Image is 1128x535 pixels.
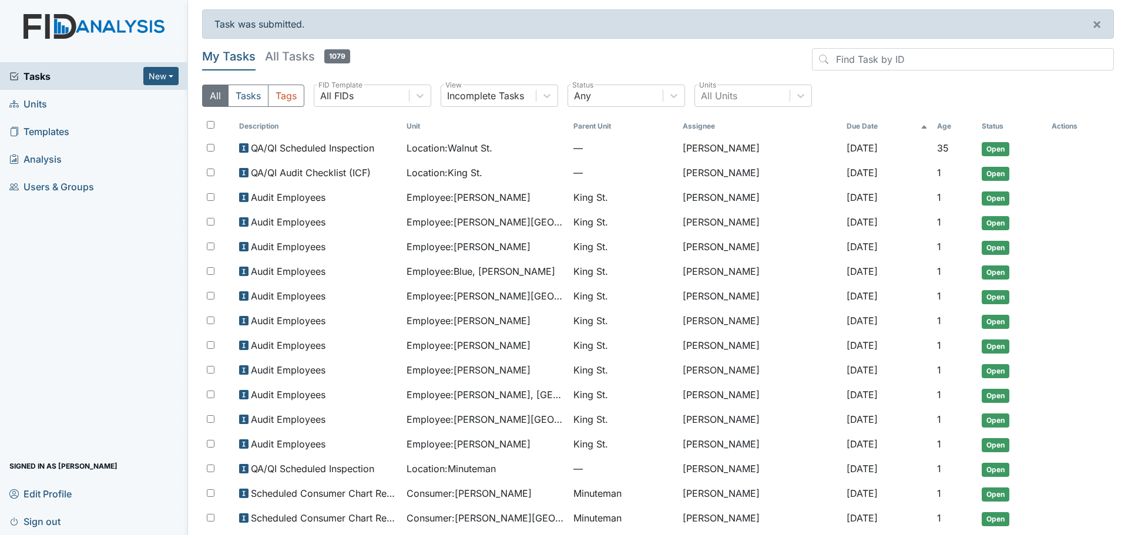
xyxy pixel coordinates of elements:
span: Open [982,216,1009,230]
td: [PERSON_NAME] [678,457,842,482]
span: [DATE] [847,487,878,499]
span: Scheduled Consumer Chart Review [251,486,397,500]
td: [PERSON_NAME] [678,482,842,506]
button: New [143,67,179,85]
span: Employee : [PERSON_NAME] [407,314,531,328]
span: Location : Walnut St. [407,141,492,155]
span: 1 [937,315,941,327]
span: 1 [937,241,941,253]
span: — [573,166,673,180]
span: Scheduled Consumer Chart Review [251,511,397,525]
span: QA/QI Scheduled Inspection [251,141,374,155]
span: [DATE] [847,463,878,475]
th: Toggle SortBy [402,116,569,136]
th: Toggle SortBy [569,116,678,136]
span: Audit Employees [251,388,325,402]
td: [PERSON_NAME] [678,432,842,457]
div: All Units [701,89,737,103]
span: Audit Employees [251,363,325,377]
span: King St. [573,363,608,377]
td: [PERSON_NAME] [678,284,842,309]
button: Tasks [228,85,268,107]
td: [PERSON_NAME] [678,383,842,408]
a: Tasks [9,69,143,83]
span: Employee : [PERSON_NAME][GEOGRAPHIC_DATA], [GEOGRAPHIC_DATA] [407,289,565,303]
span: [DATE] [847,142,878,154]
span: King St. [573,437,608,451]
span: [DATE] [847,364,878,376]
span: Open [982,142,1009,156]
td: [PERSON_NAME] [678,235,842,260]
span: Audit Employees [251,437,325,451]
span: [DATE] [847,512,878,524]
span: Audit Employees [251,314,325,328]
span: 1 [937,438,941,450]
span: [DATE] [847,241,878,253]
th: Actions [1047,116,1106,136]
th: Toggle SortBy [932,116,977,136]
span: Open [982,241,1009,255]
span: — [573,141,673,155]
span: Edit Profile [9,484,72,503]
span: Employee : [PERSON_NAME] [407,338,531,352]
span: Analysis [9,150,62,168]
td: [PERSON_NAME] [678,186,842,210]
span: Signed in as [PERSON_NAME] [9,457,117,475]
span: Employee : [PERSON_NAME][GEOGRAPHIC_DATA] [407,215,565,229]
span: Open [982,389,1009,403]
span: King St. [573,412,608,426]
span: Audit Employees [251,289,325,303]
span: [DATE] [847,413,878,425]
span: Consumer : [PERSON_NAME][GEOGRAPHIC_DATA] [407,511,565,525]
span: 1 [937,463,941,475]
span: Location : Minuteman [407,462,496,476]
span: 1 [937,265,941,277]
span: Minuteman [573,511,622,525]
div: All FIDs [320,89,354,103]
span: Open [982,438,1009,452]
span: 1 [937,512,941,524]
span: 1 [937,290,941,302]
span: 1 [937,216,941,228]
span: Minuteman [573,486,622,500]
span: King St. [573,215,608,229]
span: Employee : [PERSON_NAME], [GEOGRAPHIC_DATA] [407,388,565,402]
span: Audit Employees [251,215,325,229]
span: King St. [573,190,608,204]
span: Units [9,95,47,113]
td: [PERSON_NAME] [678,408,842,432]
span: 1 [937,413,941,425]
span: Consumer : [PERSON_NAME] [407,486,532,500]
span: 1079 [324,49,350,63]
span: Users & Groups [9,177,94,196]
span: 1 [937,191,941,203]
span: Open [982,413,1009,428]
span: 1 [937,167,941,179]
span: [DATE] [847,167,878,179]
th: Toggle SortBy [842,116,932,136]
span: Open [982,512,1009,526]
span: [DATE] [847,389,878,401]
span: 1 [937,487,941,499]
span: — [573,462,673,476]
button: All [202,85,229,107]
span: Open [982,364,1009,378]
span: Employee : [PERSON_NAME][GEOGRAPHIC_DATA] [407,412,565,426]
td: [PERSON_NAME] [678,358,842,383]
span: Open [982,167,1009,181]
span: [DATE] [847,191,878,203]
div: Type filter [202,85,304,107]
span: King St. [573,314,608,328]
span: 1 [937,364,941,376]
span: Audit Employees [251,240,325,254]
span: Open [982,463,1009,477]
span: Open [982,315,1009,329]
th: Assignee [678,116,842,136]
td: [PERSON_NAME] [678,334,842,358]
td: [PERSON_NAME] [678,161,842,186]
span: King St. [573,338,608,352]
span: × [1092,15,1102,32]
h5: All Tasks [265,48,350,65]
span: King St. [573,264,608,278]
